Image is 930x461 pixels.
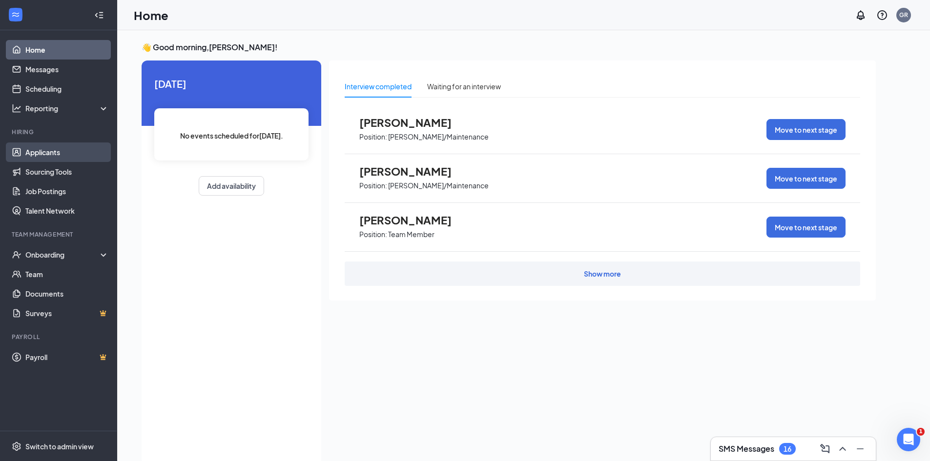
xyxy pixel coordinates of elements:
a: Home [25,40,109,60]
button: ChevronUp [835,441,850,457]
button: Add availability [199,176,264,196]
div: Payroll [12,333,107,341]
p: [PERSON_NAME]/Maintenance [388,181,489,190]
a: Sourcing Tools [25,162,109,181]
div: Onboarding [25,250,101,260]
svg: QuestionInfo [876,9,888,21]
div: Show more [584,269,621,279]
button: Minimize [852,441,868,457]
p: Team Member [388,230,434,239]
svg: ChevronUp [837,443,848,455]
div: 16 [784,445,791,453]
svg: ComposeMessage [819,443,831,455]
a: Team [25,264,109,284]
button: Move to next stage [766,119,846,140]
a: Applicants [25,142,109,162]
button: Move to next stage [766,217,846,238]
div: Reporting [25,103,109,113]
div: Switch to admin view [25,441,94,451]
span: [PERSON_NAME] [359,165,467,178]
svg: Collapse [94,10,104,20]
a: PayrollCrown [25,347,109,367]
p: Position: [359,181,387,190]
span: No events scheduled for [DATE] . [180,130,283,141]
span: [DATE] [154,76,309,91]
div: Team Management [12,230,107,239]
svg: UserCheck [12,250,21,260]
button: Move to next stage [766,168,846,189]
iframe: Intercom live chat [897,428,920,451]
a: Documents [25,284,109,303]
div: Interview completed [345,81,412,92]
span: [PERSON_NAME] [359,214,467,226]
button: ComposeMessage [817,441,833,457]
a: Messages [25,60,109,79]
div: Waiting for an interview [427,81,501,92]
span: 1 [917,428,925,436]
p: [PERSON_NAME]/Maintenance [388,132,489,141]
p: Position: [359,230,387,239]
h3: SMS Messages [719,443,774,454]
svg: Notifications [855,9,867,21]
svg: WorkstreamLogo [11,10,21,20]
h3: 👋 Good morning, [PERSON_NAME] ! [142,42,876,53]
svg: Analysis [12,103,21,113]
svg: Settings [12,441,21,451]
span: [PERSON_NAME] [359,116,467,129]
h1: Home [134,7,168,23]
p: Position: [359,132,387,141]
a: Scheduling [25,79,109,99]
a: SurveysCrown [25,303,109,323]
div: GR [899,11,908,19]
div: Hiring [12,128,107,136]
svg: Minimize [854,443,866,455]
a: Job Postings [25,181,109,201]
a: Talent Network [25,201,109,220]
